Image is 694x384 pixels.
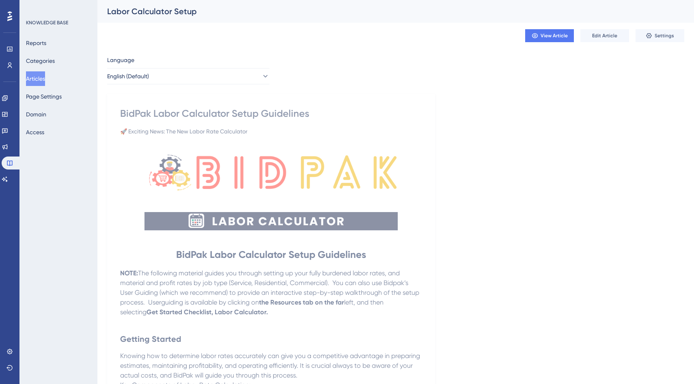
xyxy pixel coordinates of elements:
[26,125,44,139] button: Access
[259,298,344,306] strong: the Resources tab on the far
[120,352,422,379] span: Knowing how to determine labor rates accurately can give you a competitive advantage in preparing...
[660,352,684,376] iframe: UserGuiding AI Assistant Launcher
[120,127,422,136] div: 🚀 Exciting News: The New Labor Rate Calculator
[26,89,62,104] button: Page Settings
[107,71,149,81] span: English (Default)
[592,32,617,39] span: Edit Article
[26,36,46,50] button: Reports
[120,334,181,344] strong: Getting Started
[26,54,55,68] button: Categories
[120,269,421,306] span: The following material guides you through setting up your fully burdened labor rates, and materia...
[26,19,68,26] div: KNOWLEDGE BASE
[147,308,268,316] strong: Get Started Checklist, Labor Calculator.
[120,269,138,277] strong: NOTE:
[636,29,684,42] button: Settings
[176,249,366,260] strong: BidPak Labor Calculator Setup Guidelines
[107,6,664,17] div: Labor Calculator Setup
[26,71,45,86] button: Articles
[525,29,574,42] button: View Article
[107,68,269,84] button: English (Default)
[26,107,46,122] button: Domain
[655,32,674,39] span: Settings
[120,107,422,120] div: BidPak Labor Calculator Setup Guidelines
[580,29,629,42] button: Edit Article
[541,32,568,39] span: View Article
[107,55,134,65] span: Language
